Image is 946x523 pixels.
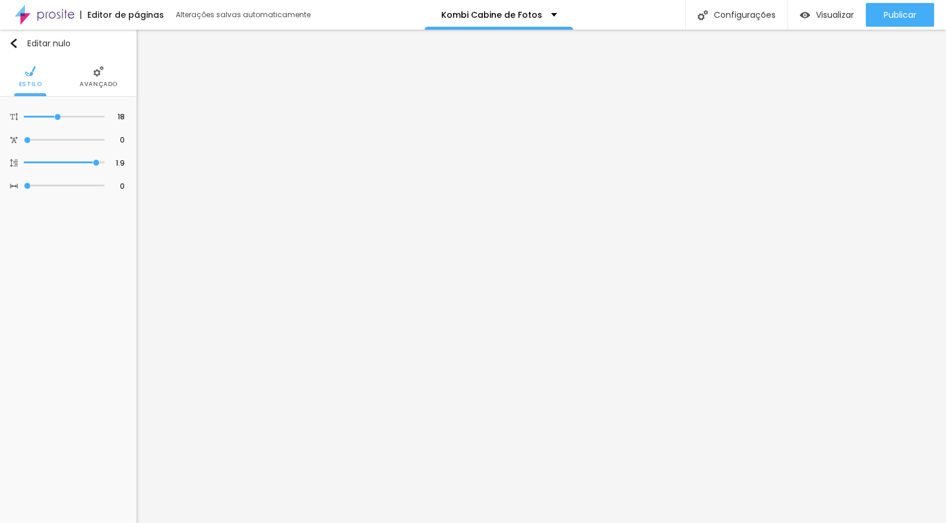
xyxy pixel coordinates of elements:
img: Ícone [10,159,18,167]
button: Publicar [866,3,934,27]
img: Ícone [9,39,18,48]
font: Visualizar [816,9,854,21]
font: Avançado [80,80,118,88]
font: Kombi Cabine de Fotos [441,9,542,21]
font: Editor de páginas [87,9,164,21]
img: Ícone [698,10,708,20]
img: Ícone [10,182,18,190]
img: Ícone [10,113,18,121]
img: Ícone [93,66,104,77]
button: Visualizar [788,3,866,27]
font: Estilo [19,80,42,88]
font: Configurações [714,9,776,21]
img: view-1.svg [800,10,810,20]
img: Ícone [25,66,36,77]
font: Publicar [884,9,916,21]
img: Ícone [10,136,18,144]
font: Editar nulo [27,37,71,49]
iframe: Editor [137,30,946,523]
font: Alterações salvas automaticamente [176,9,311,20]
